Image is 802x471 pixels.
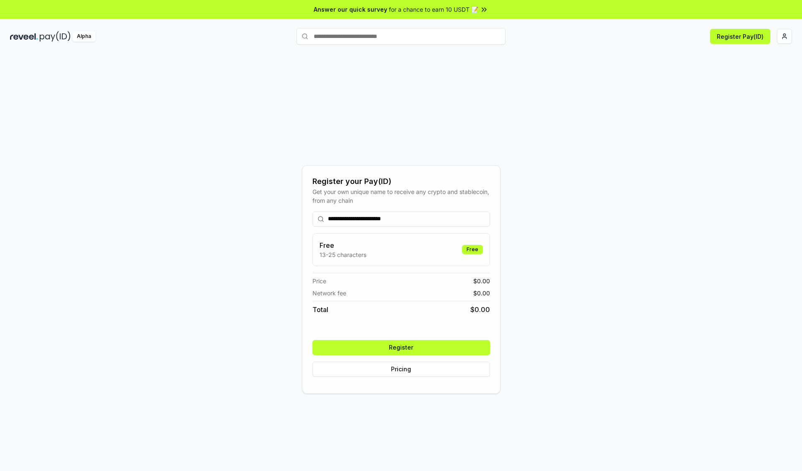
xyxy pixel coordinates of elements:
[312,362,490,377] button: Pricing
[40,31,71,42] img: pay_id
[10,31,38,42] img: reveel_dark
[312,305,328,315] span: Total
[470,305,490,315] span: $ 0.00
[710,29,770,44] button: Register Pay(ID)
[312,277,326,285] span: Price
[312,289,346,297] span: Network fee
[320,250,366,259] p: 13-25 characters
[473,289,490,297] span: $ 0.00
[312,176,490,187] div: Register your Pay(ID)
[312,340,490,355] button: Register
[320,240,366,250] h3: Free
[312,187,490,205] div: Get your own unique name to receive any crypto and stablecoin, from any chain
[462,245,483,254] div: Free
[473,277,490,285] span: $ 0.00
[389,5,478,14] span: for a chance to earn 10 USDT 📝
[72,31,96,42] div: Alpha
[314,5,387,14] span: Answer our quick survey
